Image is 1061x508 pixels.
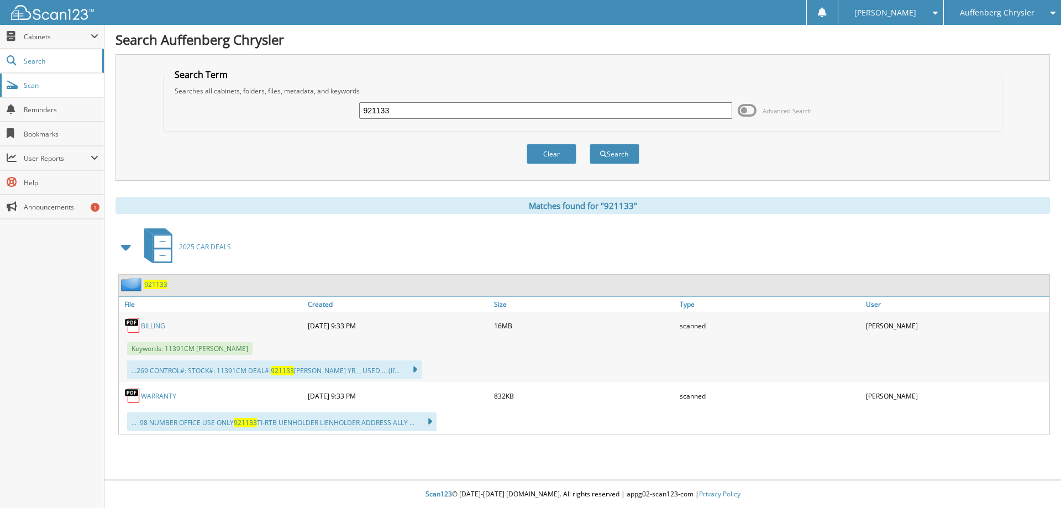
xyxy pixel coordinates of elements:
[677,297,863,312] a: Type
[24,154,91,163] span: User Reports
[169,86,997,96] div: Searches all cabinets, folders, files, metadata, and keywords
[305,297,491,312] a: Created
[677,385,863,407] div: scanned
[24,202,98,212] span: Announcements
[271,366,294,375] span: 921133
[179,242,231,252] span: 2025 CAR DEALS
[127,360,422,379] div: ...269 CONTROL#: STOCK#: 11391CM DEAL#: [PERSON_NAME] YR__ USED ... (If...
[677,315,863,337] div: scanned
[863,297,1049,312] a: User
[24,56,97,66] span: Search
[119,297,305,312] a: File
[854,9,916,16] span: [PERSON_NAME]
[141,321,165,331] a: BILLING
[144,280,167,289] a: 921133
[699,489,740,499] a: Privacy Policy
[24,32,91,41] span: Cabinets
[863,385,1049,407] div: [PERSON_NAME]
[91,203,99,212] div: 1
[426,489,452,499] span: Scan123
[121,277,144,291] img: folder2.png
[305,385,491,407] div: [DATE] 9:33 PM
[491,315,677,337] div: 16MB
[863,315,1049,337] div: [PERSON_NAME]
[115,197,1050,214] div: Matches found for "921133"
[305,315,491,337] div: [DATE] 9:33 PM
[24,105,98,114] span: Reminders
[234,418,257,427] span: 921133
[104,481,1061,508] div: © [DATE]-[DATE] [DOMAIN_NAME]. All rights reserved | appg02-scan123-com |
[763,107,812,115] span: Advanced Search
[960,9,1034,16] span: Auffenberg Chrysler
[127,412,437,431] div: ... .98 NUMBER OFFICE USE ONLY TI-RTB UENHOLDER LIENHOLDER ADDRESS ALLY ...
[590,144,639,164] button: Search
[141,391,176,401] a: WARRANTY
[24,129,98,139] span: Bookmarks
[169,69,233,81] legend: Search Term
[491,385,677,407] div: 832KB
[138,225,231,269] a: 2025 CAR DEALS
[124,387,141,404] img: PDF.png
[527,144,576,164] button: Clear
[11,5,94,20] img: scan123-logo-white.svg
[124,317,141,334] img: PDF.png
[24,81,98,90] span: Scan
[24,178,98,187] span: Help
[127,342,253,355] span: Keywords: 11391CM [PERSON_NAME]
[491,297,677,312] a: Size
[115,30,1050,49] h1: Search Auffenberg Chrysler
